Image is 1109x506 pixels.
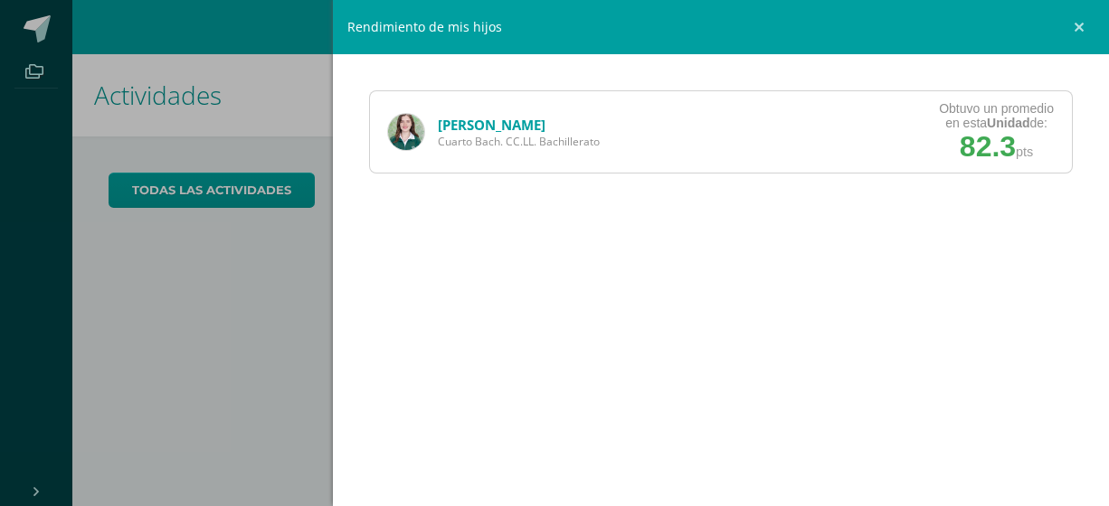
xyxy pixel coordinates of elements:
[960,130,1016,163] span: 82.3
[438,134,600,149] span: Cuarto Bach. CC.LL. Bachillerato
[1016,145,1033,159] span: pts
[939,101,1054,130] div: Obtuvo un promedio en esta de:
[388,114,424,150] img: 43278124acf8d0ad7e41a6c0f38431d0.png
[438,116,545,134] a: [PERSON_NAME]
[987,116,1029,130] strong: Unidad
